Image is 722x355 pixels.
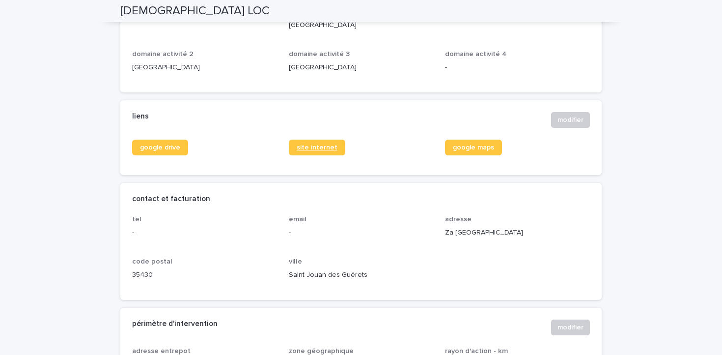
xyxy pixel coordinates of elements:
span: modifier [557,323,583,332]
a: site internet [289,140,345,155]
h2: contact et facturation [132,195,210,204]
button: modifier [551,320,590,335]
h2: liens [132,112,149,121]
span: rayon d'action - km [445,348,508,355]
span: tel [132,216,141,223]
span: domaine activité 4 [445,51,507,58]
span: domaine activité 3 [289,51,350,58]
p: Za [GEOGRAPHIC_DATA] [445,228,590,238]
p: 35430 [132,270,277,280]
span: adresse [445,216,472,223]
span: code postal [132,258,172,265]
span: site internet [297,144,337,151]
p: [GEOGRAPHIC_DATA] [289,62,434,73]
p: - [445,62,590,73]
p: [GEOGRAPHIC_DATA] [132,62,277,73]
h2: [DEMOGRAPHIC_DATA] LOC [120,4,270,18]
span: google drive [140,144,180,151]
span: google maps [453,144,494,151]
span: domaine activité 2 [132,51,194,58]
p: - [289,228,434,238]
span: email [289,216,306,223]
span: modifier [557,115,583,125]
p: Saint Jouan des Guérets [289,270,434,280]
a: google drive [132,140,188,155]
p: - [132,228,277,238]
a: google maps [445,140,502,155]
span: zone géographique [289,348,354,355]
span: ville [289,258,302,265]
span: adresse entrepot [132,348,191,355]
button: modifier [551,112,590,128]
h2: périmètre d'intervention [132,320,218,328]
